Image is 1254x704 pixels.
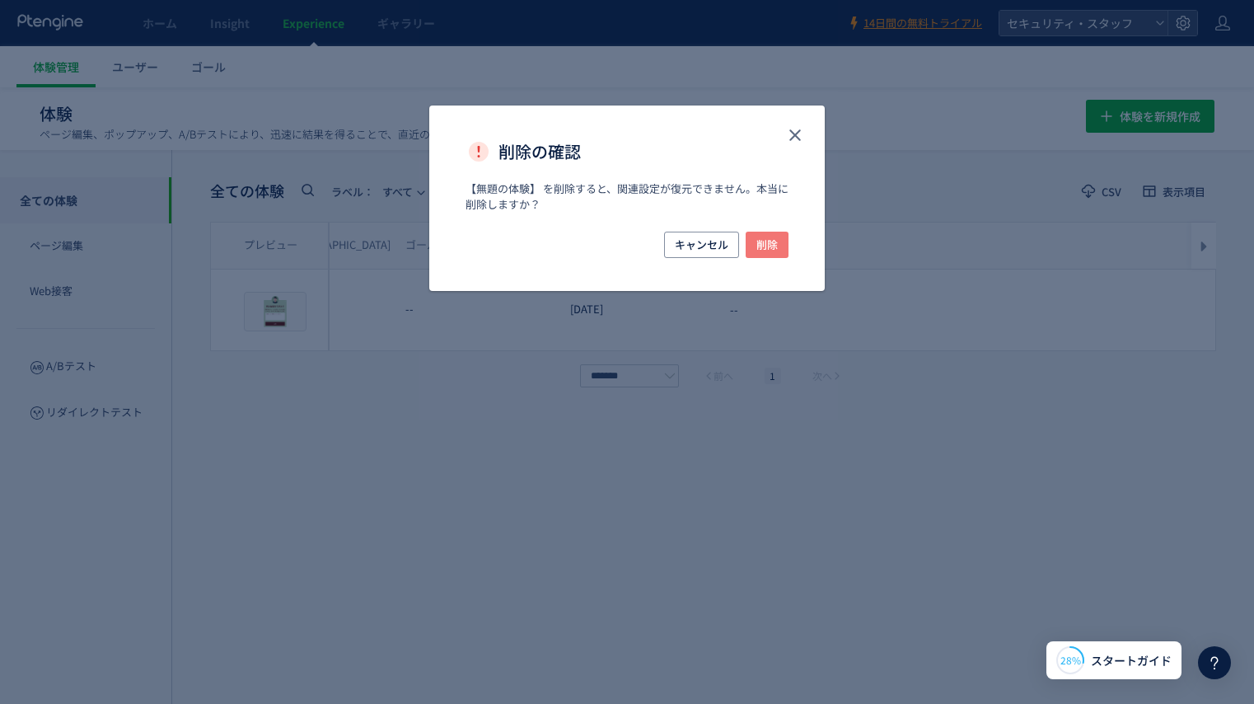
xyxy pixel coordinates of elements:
p: 【無題の体験】 を削除すると、関連設定が復元できません。本当に削除しますか？ [466,181,788,212]
div: 削除の確認 [429,106,825,291]
span: キャンセル [675,232,728,258]
span: スタートガイド [1091,652,1172,669]
button: 削除 [746,232,788,258]
button: キャンセル [664,232,739,258]
span: 28% [1060,653,1081,667]
span: 削除 [756,232,778,258]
